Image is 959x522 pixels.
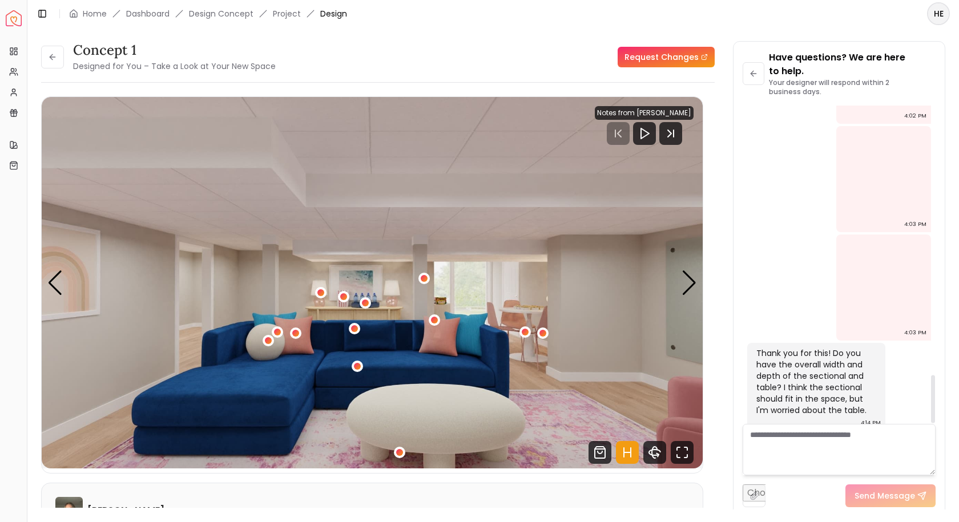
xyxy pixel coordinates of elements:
[6,10,22,26] a: Spacejoy
[589,441,611,464] svg: Shop Products from this design
[643,441,666,464] svg: 360 View
[42,97,703,468] img: Design Render 1
[6,10,22,26] img: Spacejoy Logo
[904,110,926,122] div: 4:02 PM
[616,441,639,464] svg: Hotspots Toggle
[928,3,949,24] span: HE
[69,8,347,19] nav: breadcrumb
[841,239,926,325] img: Chat Image
[756,347,874,416] div: Thank you for this! Do you have the overall width and depth of the sectional and table? I think t...
[769,78,936,96] p: Your designer will respond within 2 business days.
[904,218,926,230] div: 4:03 PM
[595,106,694,120] div: Notes from [PERSON_NAME]
[320,8,347,19] span: Design
[42,97,703,468] div: 1 / 6
[126,8,170,19] a: Dashboard
[83,8,107,19] a: Home
[47,270,63,296] div: Previous slide
[671,441,694,464] svg: Fullscreen
[618,47,715,67] a: Request Changes
[42,97,703,468] div: Carousel
[87,504,164,517] h6: [PERSON_NAME]
[927,2,950,25] button: HE
[659,122,682,145] svg: Next Track
[73,41,276,59] h3: concept 1
[904,327,926,338] div: 4:03 PM
[841,131,926,216] img: Chat Image
[682,270,697,296] div: Next slide
[861,417,881,428] div: 4:14 PM
[638,127,651,140] svg: Play
[769,51,936,78] p: Have questions? We are here to help.
[73,60,276,72] small: Designed for You – Take a Look at Your New Space
[189,8,253,19] li: Design Concept
[273,8,301,19] a: Project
